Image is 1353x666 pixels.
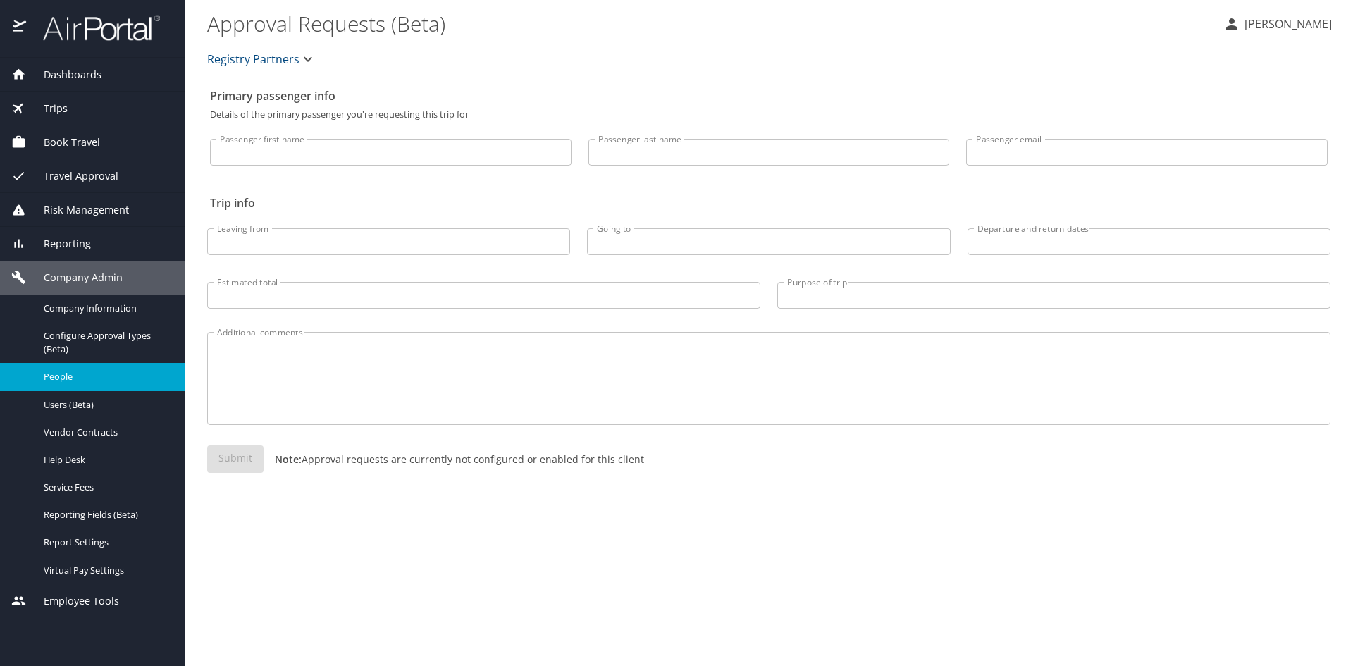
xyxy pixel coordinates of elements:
[1240,16,1332,32] p: [PERSON_NAME]
[26,67,101,82] span: Dashboards
[210,85,1328,107] h2: Primary passenger info
[44,302,168,315] span: Company Information
[26,593,119,609] span: Employee Tools
[44,453,168,467] span: Help Desk
[44,564,168,577] span: Virtual Pay Settings
[27,14,160,42] img: airportal-logo.png
[1218,11,1337,37] button: [PERSON_NAME]
[44,508,168,522] span: Reporting Fields (Beta)
[26,270,123,285] span: Company Admin
[44,398,168,412] span: Users (Beta)
[44,481,168,494] span: Service Fees
[26,236,91,252] span: Reporting
[26,101,68,116] span: Trips
[26,168,118,184] span: Travel Approval
[13,14,27,42] img: icon-airportal.png
[264,452,644,467] p: Approval requests are currently not configured or enabled for this client
[44,329,168,356] span: Configure Approval Types (Beta)
[210,192,1328,214] h2: Trip info
[202,45,322,73] button: Registry Partners
[26,202,129,218] span: Risk Management
[275,452,302,466] strong: Note:
[44,426,168,439] span: Vendor Contracts
[207,1,1212,45] h1: Approval Requests (Beta)
[44,370,168,383] span: People
[44,536,168,549] span: Report Settings
[207,49,299,69] span: Registry Partners
[210,110,1328,119] p: Details of the primary passenger you're requesting this trip for
[26,135,100,150] span: Book Travel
